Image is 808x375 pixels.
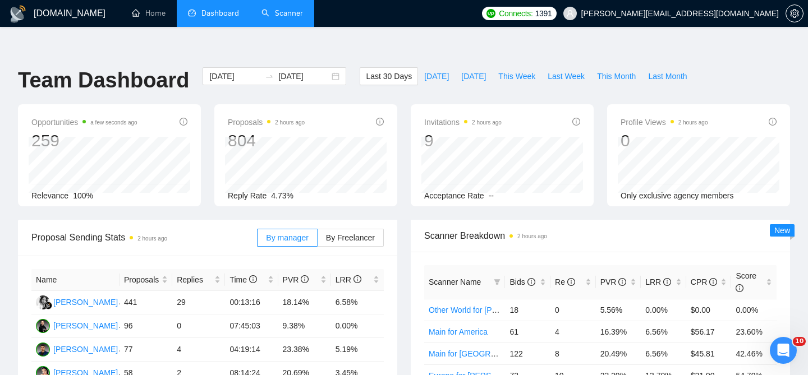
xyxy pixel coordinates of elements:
th: Proposals [120,269,172,291]
td: 29 [172,291,225,314]
td: 20.49% [596,342,641,364]
span: Only exclusive agency members [621,191,734,200]
time: 2 hours ago [137,235,167,242]
span: Re [555,277,575,286]
td: 122 [505,342,550,364]
button: This Week [492,67,541,85]
span: -- [489,191,494,200]
div: 0 [621,130,708,151]
span: info-circle [376,118,384,126]
time: a few seconds ago [90,119,137,126]
span: filter [494,279,501,285]
input: Start date [209,70,260,82]
span: dashboard [188,9,196,17]
span: Connects: [499,7,532,20]
span: info-circle [769,118,777,126]
td: 0.00% [331,314,384,338]
span: Opportunities [31,115,137,129]
a: homeHome [132,8,166,18]
span: info-circle [572,118,580,126]
h1: Team Dashboard [18,67,189,94]
img: VS [36,342,50,357]
button: [DATE] [455,67,492,85]
td: 07:45:03 [225,314,278,338]
span: By Freelancer [326,233,375,242]
td: 61 [505,321,550,342]
a: EZ[PERSON_NAME] [36,321,118,330]
span: PVR [600,277,627,286]
td: 42.46% [731,342,777,364]
img: gigradar-bm.png [44,302,52,309]
th: Name [31,269,120,291]
span: info-circle [527,278,535,286]
td: 0 [172,314,225,338]
span: 100% [73,191,93,200]
a: setting [786,9,804,18]
td: 5.19% [331,338,384,362]
td: 04:19:14 [225,338,278,362]
a: Main for [GEOGRAPHIC_DATA] [429,349,541,358]
span: Score [736,271,756,293]
td: 4 [550,321,596,342]
span: Profile Views [621,115,708,129]
td: 6.56% [641,321,686,342]
span: Scanner Breakdown [424,229,777,243]
span: Replies [177,274,212,286]
span: 4.73% [271,191,293,200]
span: info-circle [736,284,743,292]
td: 23.60% [731,321,777,342]
span: swap-right [265,72,274,81]
time: 2 hours ago [275,119,305,126]
button: Last Month [642,67,693,85]
span: setting [786,9,803,18]
a: Other World for [PERSON_NAME] [429,305,549,314]
span: PVR [283,275,309,284]
span: [DATE] [461,70,486,82]
span: Bids [509,277,535,286]
td: 9.38% [278,314,331,338]
span: Invitations [424,115,502,129]
td: 0.00% [731,299,777,321]
button: [DATE] [418,67,455,85]
button: This Month [591,67,642,85]
div: 804 [228,130,305,151]
img: logo [9,5,27,23]
span: info-circle [353,275,361,283]
img: upwork-logo.png [486,9,495,18]
div: 9 [424,130,502,151]
iframe: Intercom live chat [770,337,797,364]
a: Main for America [429,327,488,336]
td: 441 [120,291,172,314]
span: [DATE] [424,70,449,82]
span: This Week [498,70,535,82]
div: [PERSON_NAME] [53,296,118,308]
a: VS[PERSON_NAME] [36,344,118,353]
span: info-circle [301,275,309,283]
img: EZ [36,319,50,333]
span: info-circle [618,278,626,286]
span: Proposals [124,274,159,286]
div: 259 [31,130,137,151]
span: to [265,72,274,81]
span: Last 30 Days [366,70,412,82]
td: 18 [505,299,550,321]
span: Dashboard [201,8,239,18]
td: 96 [120,314,172,338]
span: LRR [645,277,671,286]
span: Relevance [31,191,68,200]
span: Proposal Sending Stats [31,230,257,244]
td: 18.14% [278,291,331,314]
span: This Month [597,70,636,82]
td: 77 [120,338,172,362]
td: 6.58% [331,291,384,314]
time: 2 hours ago [678,119,708,126]
td: 8 [550,342,596,364]
span: Scanner Name [429,277,481,286]
span: Time [229,275,256,284]
span: CPR [691,277,717,286]
span: Acceptance Rate [424,191,484,200]
td: 23.38% [278,338,331,362]
span: LRR [336,275,361,284]
span: Last Month [648,70,687,82]
td: $0.00 [686,299,732,321]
